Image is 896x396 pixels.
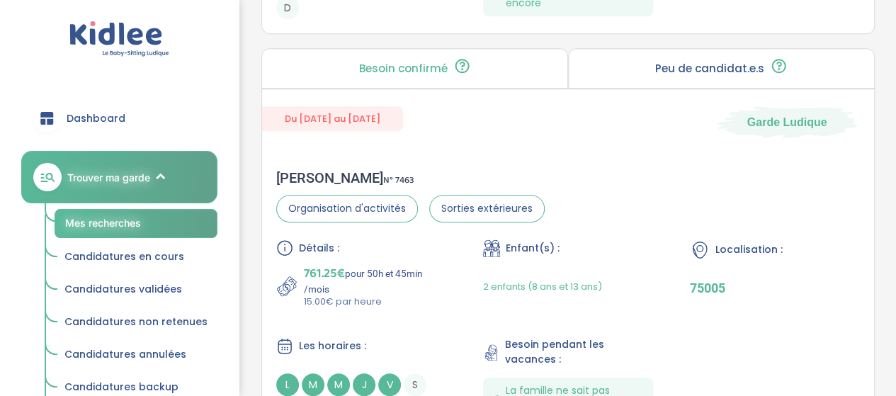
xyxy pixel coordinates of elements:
[429,195,545,222] span: Sorties extérieures
[506,241,560,256] span: Enfant(s) :
[304,264,345,283] span: 761.25€
[64,347,186,361] span: Candidatures annulées
[353,373,375,396] span: J
[55,309,217,336] a: Candidatures non retenues
[65,217,141,229] span: Mes recherches
[715,242,783,257] span: Localisation :
[276,195,418,222] span: Organisation d'activités
[378,373,401,396] span: V
[55,341,217,368] a: Candidatures annulées
[67,111,125,126] span: Dashboard
[64,380,178,394] span: Candidatures backup
[383,173,414,188] span: N° 7463
[276,169,545,186] div: [PERSON_NAME]
[747,114,827,130] span: Garde Ludique
[655,63,764,74] p: Peu de candidat.e.s
[64,315,208,329] span: Candidatures non retenues
[55,244,217,271] a: Candidatures en cours
[64,282,182,296] span: Candidatures validées
[55,209,217,238] a: Mes recherches
[276,373,299,396] span: L
[304,264,446,295] p: pour 50h et 45min /mois
[505,337,653,367] span: Besoin pendant les vacances :
[67,170,150,185] span: Trouver ma garde
[69,21,169,57] img: logo.svg
[21,93,217,144] a: Dashboard
[262,106,403,131] span: Du [DATE] au [DATE]
[690,281,860,295] p: 75005
[302,373,324,396] span: M
[299,339,366,353] span: Les horaires :
[299,241,339,256] span: Détails :
[327,373,350,396] span: M
[304,295,446,309] p: 15.00€ par heure
[64,249,184,264] span: Candidatures en cours
[55,276,217,303] a: Candidatures validées
[21,151,217,203] a: Trouver ma garde
[404,373,426,396] span: S
[483,280,602,293] span: 2 enfants (8 ans et 13 ans)
[359,63,448,74] p: Besoin confirmé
